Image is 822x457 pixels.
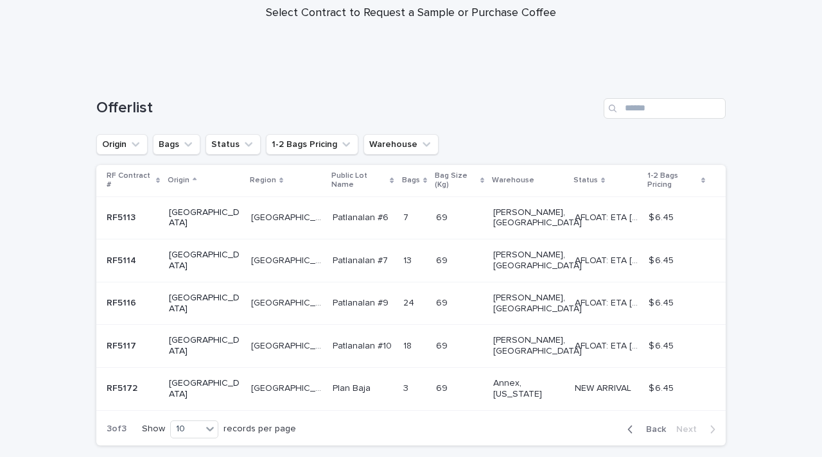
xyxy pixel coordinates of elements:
[107,381,140,394] p: RF5172
[331,169,387,193] p: Public Lot Name
[223,424,296,435] p: records per page
[402,173,420,187] p: Bags
[96,196,726,239] tr: RF5113RF5113 [GEOGRAPHIC_DATA][GEOGRAPHIC_DATA][GEOGRAPHIC_DATA] Patlanalan #6Patlanalan #6 77 69...
[251,338,325,352] p: [GEOGRAPHIC_DATA]
[403,295,417,309] p: 24
[333,338,394,352] p: Patlanalan #10
[96,239,726,282] tr: RF5114RF5114 [GEOGRAPHIC_DATA][GEOGRAPHIC_DATA][GEOGRAPHIC_DATA] Patlanalan #7Patlanalan #7 1313 ...
[436,253,450,266] p: 69
[251,210,325,223] p: [GEOGRAPHIC_DATA]
[573,173,598,187] p: Status
[617,424,671,435] button: Back
[436,338,450,352] p: 69
[96,325,726,368] tr: RF5117RF5117 [GEOGRAPHIC_DATA][GEOGRAPHIC_DATA][GEOGRAPHIC_DATA] Patlanalan #10Patlanalan #10 181...
[333,210,391,223] p: Patlanalan #6
[436,381,450,394] p: 69
[169,335,240,357] p: [GEOGRAPHIC_DATA]
[575,295,641,309] p: AFLOAT: ETA 08-20-2025
[575,253,641,266] p: AFLOAT: ETA 08-20-2025
[436,210,450,223] p: 69
[435,169,477,193] p: Bag Size (Kg)
[638,425,666,434] span: Back
[403,381,411,394] p: 3
[169,250,240,272] p: [GEOGRAPHIC_DATA]
[363,134,439,155] button: Warehouse
[649,381,676,394] p: $ 6.45
[649,295,676,309] p: $ 6.45
[171,422,202,436] div: 10
[169,378,240,400] p: [GEOGRAPHIC_DATA]
[96,367,726,410] tr: RF5172RF5172 [GEOGRAPHIC_DATA][GEOGRAPHIC_DATA][GEOGRAPHIC_DATA] Plan BajaPlan Baja 33 6969 Annex...
[647,169,698,193] p: 1-2 Bags Pricing
[403,210,411,223] p: 7
[575,381,634,394] p: NEW ARRIVAL
[333,295,391,309] p: Patlanalan #9
[107,338,139,352] p: RF5117
[649,338,676,352] p: $ 6.45
[96,134,148,155] button: Origin
[96,282,726,325] tr: RF5116RF5116 [GEOGRAPHIC_DATA][GEOGRAPHIC_DATA][GEOGRAPHIC_DATA] Patlanalan #9Patlanalan #9 2424 ...
[107,253,139,266] p: RF5114
[96,413,137,445] p: 3 of 3
[575,210,641,223] p: AFLOAT: ETA 08-20-2025
[205,134,261,155] button: Status
[403,253,414,266] p: 13
[436,295,450,309] p: 69
[649,253,676,266] p: $ 6.45
[266,134,358,155] button: 1-2 Bags Pricing
[169,293,240,315] p: [GEOGRAPHIC_DATA]
[96,99,599,117] h1: Offerlist
[251,295,325,309] p: [GEOGRAPHIC_DATA]
[604,98,726,119] input: Search
[142,424,165,435] p: Show
[333,253,390,266] p: Patlanalan #7
[671,424,726,435] button: Next
[107,169,153,193] p: RF Contract #
[107,210,138,223] p: RF5113
[169,207,240,229] p: [GEOGRAPHIC_DATA]
[575,338,641,352] p: AFLOAT: ETA 08-20-2025
[649,210,676,223] p: $ 6.45
[154,6,668,21] p: Select Contract to Request a Sample or Purchase Coffee
[107,295,139,309] p: RF5116
[250,173,276,187] p: Region
[153,134,200,155] button: Bags
[403,338,414,352] p: 18
[676,425,704,434] span: Next
[492,173,534,187] p: Warehouse
[333,381,373,394] p: Plan Baja
[251,381,325,394] p: [GEOGRAPHIC_DATA]
[168,173,189,187] p: Origin
[251,253,325,266] p: [GEOGRAPHIC_DATA]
